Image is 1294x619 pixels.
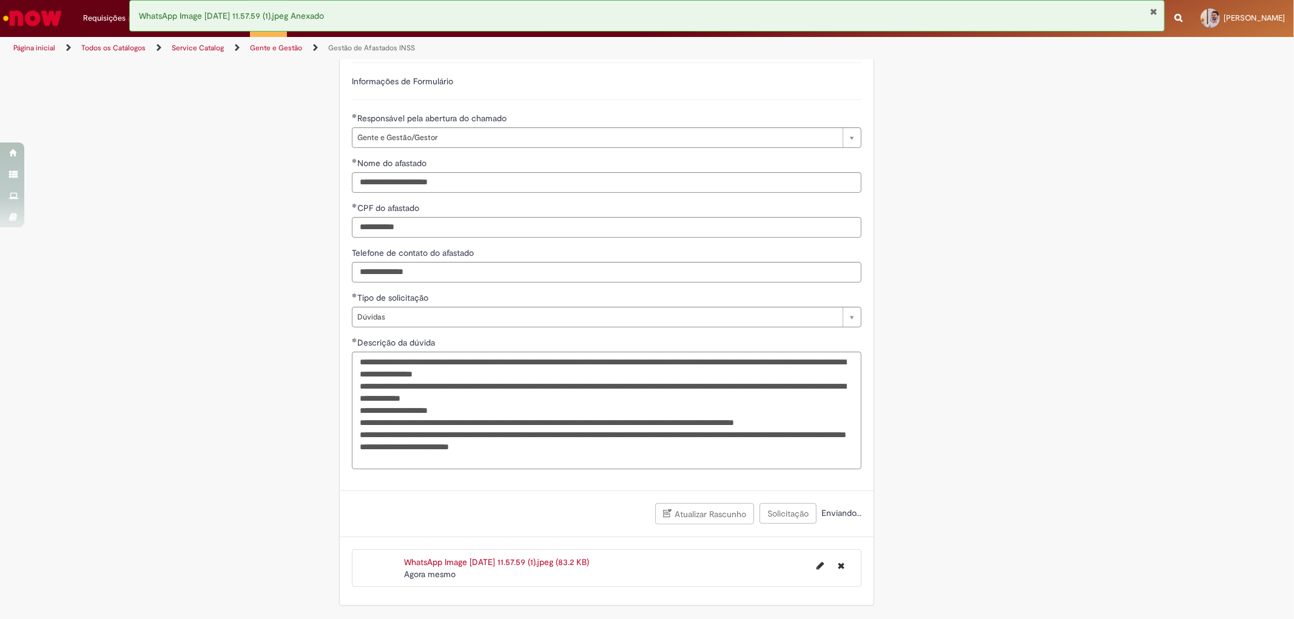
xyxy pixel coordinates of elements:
span: Responsável pela abertura do chamado [357,113,509,124]
span: Obrigatório Preenchido [352,158,357,163]
input: Nome do afastado [352,172,861,193]
img: ServiceNow [1,6,64,30]
button: Fechar Notificação [1150,7,1158,16]
span: Tipo de solicitação [357,292,431,303]
input: Telefone de contato do afastado [352,262,861,283]
a: Service Catalog [172,43,224,53]
span: Descrição da dúvida [357,337,437,348]
input: CPF do afastado [352,217,861,238]
a: Página inicial [13,43,55,53]
span: Obrigatório Preenchido [352,113,357,118]
span: Gente e Gestão/Gestor [357,128,837,147]
span: 2 [128,14,138,24]
span: WhatsApp Image [DATE] 11.57.59 (1).jpeg Anexado [139,10,324,21]
ul: Trilhas de página [9,37,854,59]
span: CPF do afastado [357,202,422,213]
span: Enviando... [819,507,861,518]
button: Excluir WhatsApp Image 2025-09-26 at 11.57.59 (1).jpeg [831,556,852,575]
a: WhatsApp Image [DATE] 11.57.59 (1).jpeg (83.2 KB) [404,557,589,567]
span: Telefone de contato do afastado [352,247,476,258]
span: Obrigatório Preenchido [352,293,357,298]
span: Nome do afastado [357,158,429,169]
label: Informações de Formulário [352,76,453,87]
span: Agora mesmo [404,569,456,580]
a: Gente e Gestão [250,43,302,53]
time: 01/10/2025 11:12:36 [404,569,456,580]
span: [PERSON_NAME] [1224,13,1285,23]
span: Obrigatório Preenchido [352,338,357,343]
span: Requisições [83,12,126,24]
span: Dúvidas [357,307,837,327]
textarea: Descrição da dúvida [352,352,861,469]
span: Obrigatório Preenchido [352,203,357,208]
a: Gestão de Afastados INSS [328,43,415,53]
button: Editar nome de arquivo WhatsApp Image 2025-09-26 at 11.57.59 (1).jpeg [809,556,831,575]
a: Todos os Catálogos [81,43,146,53]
